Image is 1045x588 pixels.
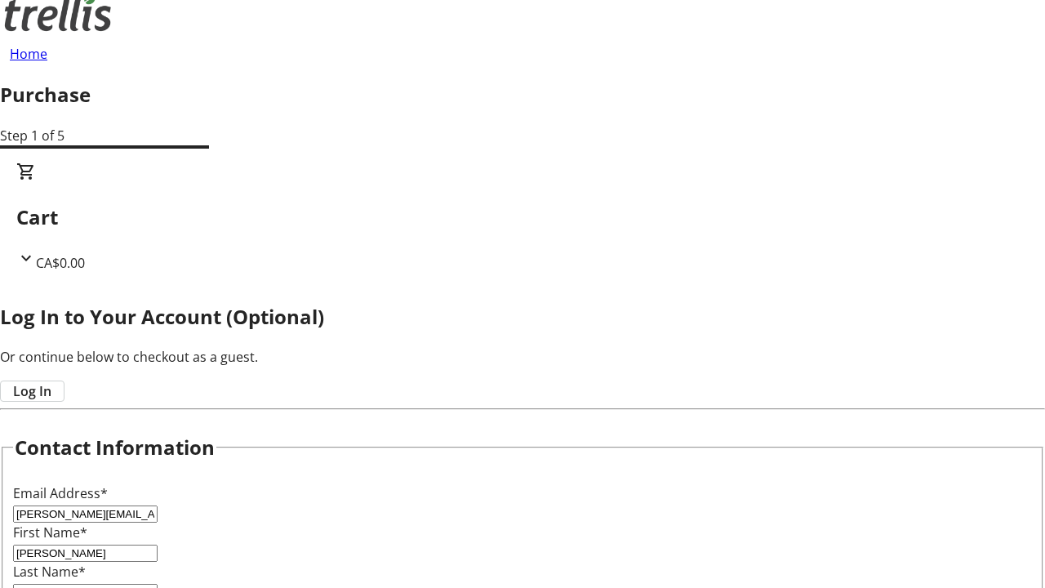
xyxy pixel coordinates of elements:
[13,381,51,401] span: Log In
[36,254,85,272] span: CA$0.00
[15,433,215,462] h2: Contact Information
[13,563,86,581] label: Last Name*
[16,203,1029,232] h2: Cart
[13,484,108,502] label: Email Address*
[13,523,87,541] label: First Name*
[16,162,1029,273] div: CartCA$0.00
